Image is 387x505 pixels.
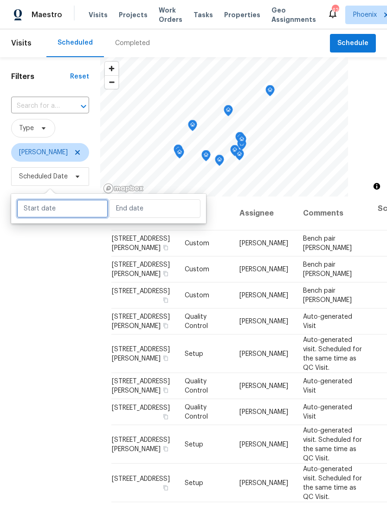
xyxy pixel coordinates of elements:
[232,197,296,230] th: Assignee
[112,378,170,394] span: [STREET_ADDRESS][PERSON_NAME]
[112,475,170,482] span: [STREET_ADDRESS]
[303,236,352,251] span: Bench pair [PERSON_NAME]
[330,34,376,53] button: Schedule
[239,479,288,486] span: [PERSON_NAME]
[174,144,183,159] div: Map marker
[32,10,62,20] span: Maestro
[112,236,170,251] span: [STREET_ADDRESS][PERSON_NAME]
[103,183,144,194] a: Mapbox homepage
[105,76,118,89] span: Zoom out
[109,199,200,218] input: End date
[271,6,316,24] span: Geo Assignments
[175,147,184,162] div: Map marker
[224,10,260,20] span: Properties
[89,10,108,20] span: Visits
[77,100,90,113] button: Open
[185,314,208,329] span: Quality Control
[265,85,275,99] div: Map marker
[235,149,244,164] div: Map marker
[119,10,148,20] span: Projects
[303,262,352,277] span: Bench pair [PERSON_NAME]
[161,354,170,362] button: Copy Address
[188,120,197,134] div: Map marker
[161,483,170,492] button: Copy Address
[185,240,209,247] span: Custom
[19,124,34,133] span: Type
[115,39,150,48] div: Completed
[332,6,338,15] div: 42
[11,33,32,53] span: Visits
[112,346,170,361] span: [STREET_ADDRESS][PERSON_NAME]
[105,75,118,89] button: Zoom out
[239,383,288,389] span: [PERSON_NAME]
[303,466,362,500] span: Auto-generated visit. Scheduled for the same time as QC Visit.
[239,266,288,273] span: [PERSON_NAME]
[303,404,352,420] span: Auto-generated Visit
[159,6,182,24] span: Work Orders
[193,12,213,18] span: Tasks
[303,288,352,303] span: Bench pair [PERSON_NAME]
[11,99,63,113] input: Search for an address...
[239,441,288,447] span: [PERSON_NAME]
[303,378,352,394] span: Auto-generated Visit
[112,288,170,295] span: [STREET_ADDRESS]
[215,155,224,169] div: Map marker
[161,296,170,304] button: Copy Address
[185,266,209,273] span: Custom
[303,314,352,329] span: Auto-generated Visit
[70,72,89,81] div: Reset
[112,436,170,452] span: [STREET_ADDRESS][PERSON_NAME]
[185,350,203,357] span: Setup
[105,62,118,75] button: Zoom in
[239,318,288,325] span: [PERSON_NAME]
[11,72,70,81] h1: Filters
[112,314,170,329] span: [STREET_ADDRESS][PERSON_NAME]
[112,405,170,411] span: [STREET_ADDRESS]
[296,197,370,230] th: Comments
[224,105,233,119] div: Map marker
[371,181,382,192] button: Toggle attribution
[161,321,170,330] button: Copy Address
[161,243,170,252] button: Copy Address
[303,427,362,461] span: Auto-generated visit. Scheduled for the same time as QC Visit.
[353,10,377,20] span: Phoenix
[374,181,380,191] span: Toggle attribution
[201,150,211,164] div: Map marker
[17,199,108,218] input: Start date
[100,57,348,197] canvas: Map
[239,240,288,247] span: [PERSON_NAME]
[185,378,208,394] span: Quality Control
[230,145,239,159] div: Map marker
[161,386,170,394] button: Copy Address
[19,148,68,157] span: [PERSON_NAME]
[58,38,93,47] div: Scheduled
[161,444,170,453] button: Copy Address
[185,292,209,299] span: Custom
[19,172,68,181] span: Scheduled Date
[239,409,288,415] span: [PERSON_NAME]
[185,404,208,420] span: Quality Control
[337,38,368,49] span: Schedule
[185,441,203,447] span: Setup
[161,413,170,421] button: Copy Address
[239,350,288,357] span: [PERSON_NAME]
[235,132,245,146] div: Map marker
[237,134,246,149] div: Map marker
[112,262,170,277] span: [STREET_ADDRESS][PERSON_NAME]
[161,269,170,278] button: Copy Address
[303,336,362,371] span: Auto-generated visit. Scheduled for the same time as QC Visit.
[185,479,203,486] span: Setup
[239,292,288,299] span: [PERSON_NAME]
